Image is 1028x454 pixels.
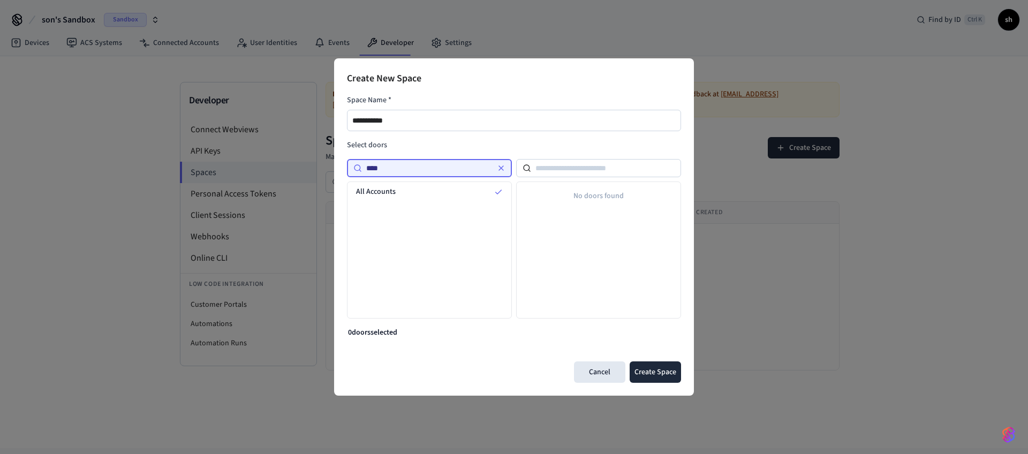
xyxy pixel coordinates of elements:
[347,71,681,86] h2: Create New Space
[347,95,681,105] label: Space Name *
[348,327,681,338] p: 0 door s selected
[517,182,681,210] div: No doors found
[1002,426,1015,443] img: SeamLogoGradient.69752ec5.svg
[574,361,625,383] button: Cancel
[630,361,681,383] button: Create Space
[347,140,681,150] label: Select doors
[356,186,396,198] span: All Accounts
[347,182,511,202] div: All Accounts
